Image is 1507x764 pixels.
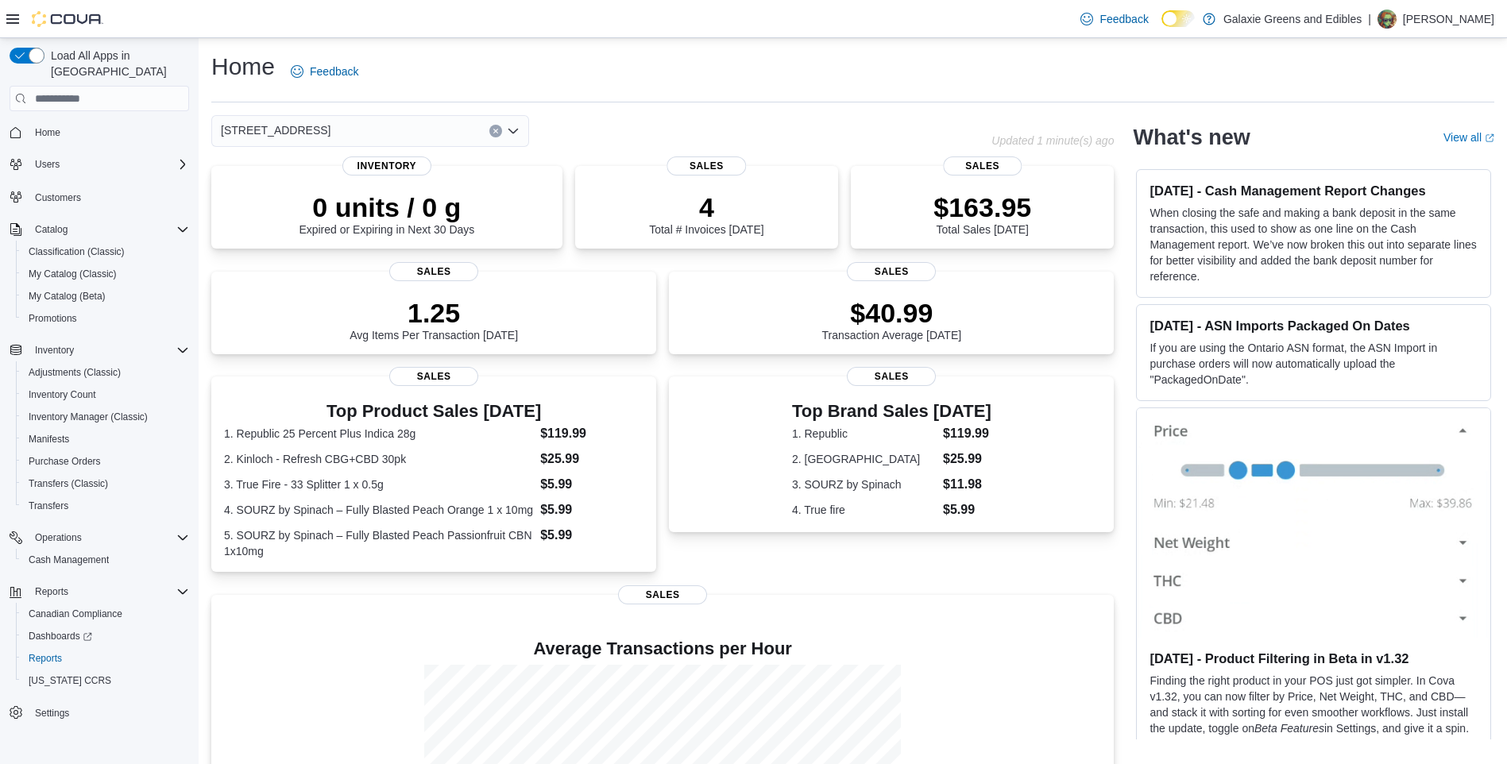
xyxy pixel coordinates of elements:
[22,309,83,328] a: Promotions
[224,527,534,559] dt: 5. SOURZ by Spinach – Fully Blasted Peach Passionfruit CBN 1x10mg
[22,474,189,493] span: Transfers (Classic)
[35,344,74,357] span: Inventory
[22,363,127,382] a: Adjustments (Classic)
[1150,340,1478,388] p: If you are using the Ontario ASN format, the ASN Import in purchase orders will now automatically...
[224,402,643,421] h3: Top Product Sales [DATE]
[22,264,123,284] a: My Catalog (Classic)
[29,122,189,142] span: Home
[29,433,69,446] span: Manifests
[29,704,75,723] a: Settings
[35,531,82,544] span: Operations
[22,407,154,426] a: Inventory Manager (Classic)
[310,64,358,79] span: Feedback
[22,287,189,306] span: My Catalog (Beta)
[224,477,534,492] dt: 3. True Fire - 33 Splitter 1 x 0.5g
[3,701,195,724] button: Settings
[29,341,80,360] button: Inventory
[540,500,643,519] dd: $5.99
[943,475,991,494] dd: $11.98
[29,245,125,258] span: Classification (Classic)
[16,241,195,263] button: Classification (Classic)
[29,554,109,566] span: Cash Management
[29,220,189,239] span: Catalog
[16,625,195,647] a: Dashboards
[22,264,189,284] span: My Catalog (Classic)
[1403,10,1494,29] p: [PERSON_NAME]
[16,603,195,625] button: Canadian Compliance
[540,450,643,469] dd: $25.99
[22,430,75,449] a: Manifests
[1368,10,1371,29] p: |
[16,307,195,330] button: Promotions
[507,125,520,137] button: Open list of options
[22,363,189,382] span: Adjustments (Classic)
[284,56,365,87] a: Feedback
[35,223,68,236] span: Catalog
[1133,125,1250,150] h2: What's new
[224,426,534,442] dt: 1. Republic 25 Percent Plus Indica 28g
[933,191,1031,223] p: $163.95
[16,384,195,406] button: Inventory Count
[16,428,195,450] button: Manifests
[221,121,330,140] span: [STREET_ADDRESS]
[1150,673,1478,752] p: Finding the right product in your POS just got simpler. In Cova v1.32, you can now filter by Pric...
[16,450,195,473] button: Purchase Orders
[224,502,534,518] dt: 4. SOURZ by Spinach – Fully Blasted Peach Orange 1 x 10mg
[943,450,991,469] dd: $25.99
[3,581,195,603] button: Reports
[22,385,102,404] a: Inventory Count
[35,585,68,598] span: Reports
[29,268,117,280] span: My Catalog (Classic)
[29,703,189,723] span: Settings
[22,452,107,471] a: Purchase Orders
[3,121,195,144] button: Home
[1150,650,1478,666] h3: [DATE] - Product Filtering in Beta in v1.32
[822,297,962,329] p: $40.99
[22,496,189,515] span: Transfers
[16,263,195,285] button: My Catalog (Classic)
[792,477,937,492] dt: 3. SOURZ by Spinach
[22,385,189,404] span: Inventory Count
[792,402,991,421] h3: Top Brand Sales [DATE]
[29,528,88,547] button: Operations
[22,671,189,690] span: Washington CCRS
[16,361,195,384] button: Adjustments (Classic)
[22,242,131,261] a: Classification (Classic)
[1254,722,1324,735] em: Beta Features
[16,669,195,692] button: [US_STATE] CCRS
[389,262,478,281] span: Sales
[943,156,1022,176] span: Sales
[933,191,1031,236] div: Total Sales [DATE]
[540,424,643,443] dd: $119.99
[22,474,114,493] a: Transfers (Classic)
[29,341,189,360] span: Inventory
[22,604,189,623] span: Canadian Compliance
[1223,10,1362,29] p: Galaxie Greens and Edibles
[847,367,936,386] span: Sales
[29,188,87,207] a: Customers
[22,627,189,646] span: Dashboards
[1485,133,1494,143] svg: External link
[29,630,92,642] span: Dashboards
[22,287,112,306] a: My Catalog (Beta)
[991,134,1114,147] p: Updated 1 minute(s) ago
[3,218,195,241] button: Catalog
[29,411,148,423] span: Inventory Manager (Classic)
[29,123,67,142] a: Home
[29,674,111,687] span: [US_STATE] CCRS
[35,191,81,204] span: Customers
[1443,131,1494,144] a: View allExternal link
[792,426,937,442] dt: 1. Republic
[3,153,195,176] button: Users
[3,339,195,361] button: Inventory
[16,647,195,669] button: Reports
[943,424,991,443] dd: $119.99
[22,407,189,426] span: Inventory Manager (Classic)
[35,158,60,171] span: Users
[29,220,74,239] button: Catalog
[29,290,106,303] span: My Catalog (Beta)
[649,191,763,236] div: Total # Invoices [DATE]
[389,367,478,386] span: Sales
[29,312,77,325] span: Promotions
[16,495,195,517] button: Transfers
